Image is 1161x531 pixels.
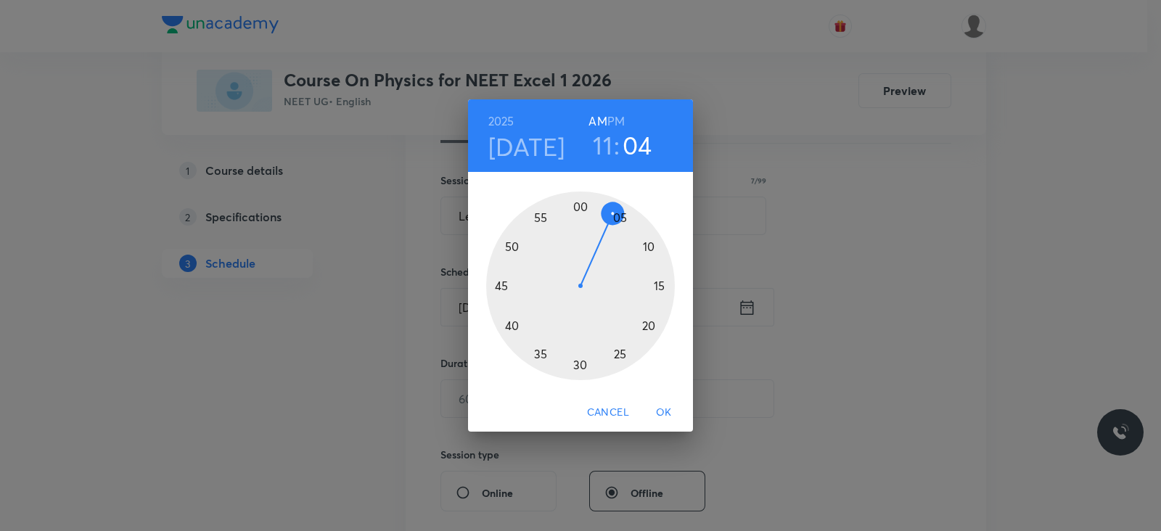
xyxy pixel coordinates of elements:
span: OK [647,403,681,421]
button: OK [641,399,687,426]
button: AM [588,111,607,131]
button: 04 [623,130,652,160]
button: Cancel [581,399,635,426]
h3: : [614,130,620,160]
button: PM [607,111,625,131]
button: [DATE] [488,131,565,162]
span: Cancel [587,403,629,421]
button: 2025 [488,111,514,131]
button: 11 [593,130,612,160]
